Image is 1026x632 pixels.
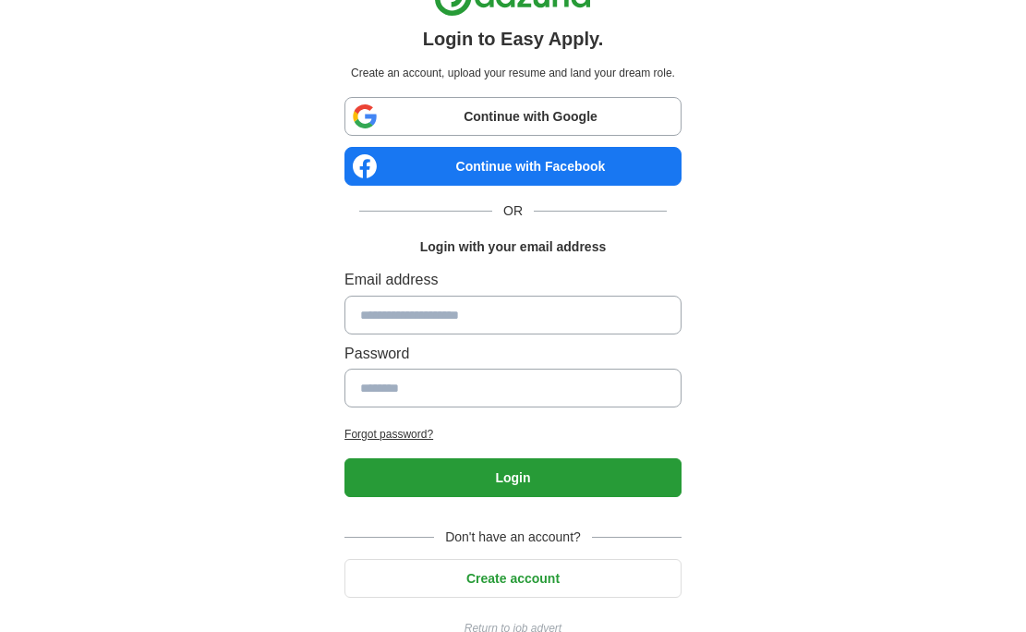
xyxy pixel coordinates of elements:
[344,426,682,444] a: Forgot password?
[434,527,592,547] span: Don't have an account?
[344,571,682,586] a: Create account
[344,458,682,497] button: Login
[344,268,682,292] label: Email address
[344,559,682,598] button: Create account
[344,147,682,186] a: Continue with Facebook
[423,24,604,54] h1: Login to Easy Apply.
[348,65,678,82] p: Create an account, upload your resume and land your dream role.
[344,342,682,366] label: Password
[344,97,682,136] a: Continue with Google
[492,201,534,221] span: OR
[420,237,606,257] h1: Login with your email address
